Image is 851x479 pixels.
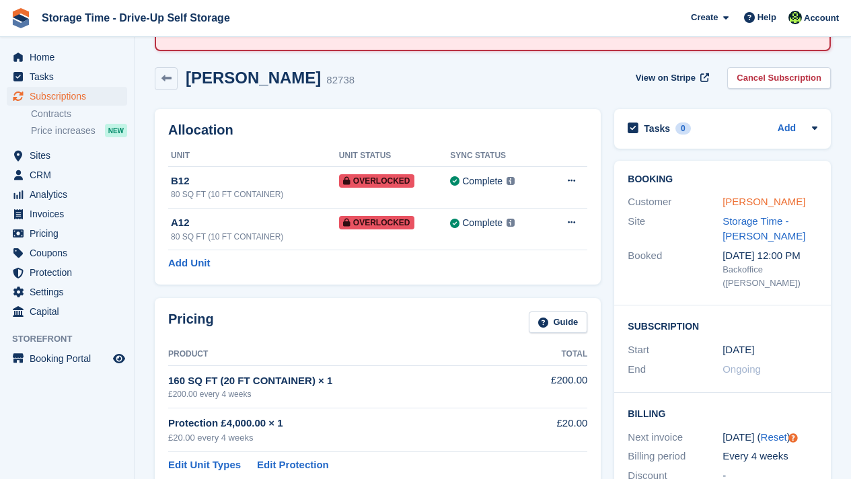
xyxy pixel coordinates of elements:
div: Backoffice ([PERSON_NAME]) [723,263,817,289]
a: Storage Time - Drive-Up Self Storage [36,7,235,29]
h2: Tasks [644,122,670,135]
a: menu [7,48,127,67]
span: Tasks [30,67,110,86]
a: menu [7,302,127,321]
span: View on Stripe [636,71,696,85]
div: Every 4 weeks [723,449,817,464]
span: Capital [30,302,110,321]
a: Preview store [111,351,127,367]
img: icon-info-grey-7440780725fd019a000dd9b08b2336e03edf1995a4989e88bcd33f0948082b44.svg [507,219,515,227]
a: menu [7,283,127,301]
td: £20.00 [511,408,587,452]
span: Booking Portal [30,349,110,368]
div: A12 [171,215,339,231]
img: Laaibah Sarwar [788,11,802,24]
a: Add [778,121,796,137]
div: Site [628,214,723,244]
div: Booked [628,248,723,290]
div: [DATE] 12:00 PM [723,248,817,264]
td: £200.00 [511,365,587,408]
th: Total [511,344,587,365]
span: Protection [30,263,110,282]
h2: [PERSON_NAME] [186,69,321,87]
th: Sync Status [450,145,546,167]
div: Customer [628,194,723,210]
div: 0 [675,122,691,135]
a: menu [7,146,127,165]
span: Invoices [30,205,110,223]
span: CRM [30,165,110,184]
a: Price increases NEW [31,123,127,138]
th: Unit [168,145,339,167]
div: Complete [462,216,503,230]
div: B12 [171,174,339,189]
a: menu [7,165,127,184]
h2: Pricing [168,311,214,334]
a: Edit Protection [257,457,329,473]
img: stora-icon-8386f47178a22dfd0bd8f6a31ec36ba5ce8667c1dd55bd0f319d3a0aa187defe.svg [11,8,31,28]
th: Unit Status [339,145,450,167]
a: [PERSON_NAME] [723,196,805,207]
h2: Subscription [628,319,817,332]
div: 160 SQ FT (20 FT CONTAINER) × 1 [168,373,511,389]
span: Storefront [12,332,134,346]
span: Help [757,11,776,24]
span: Pricing [30,224,110,243]
div: Complete [462,174,503,188]
div: £200.00 every 4 weeks [168,388,511,400]
a: menu [7,263,127,282]
span: Home [30,48,110,67]
div: Tooltip anchor [787,432,799,444]
a: menu [7,87,127,106]
th: Product [168,344,511,365]
span: Overlocked [339,174,414,188]
a: menu [7,205,127,223]
img: icon-info-grey-7440780725fd019a000dd9b08b2336e03edf1995a4989e88bcd33f0948082b44.svg [507,177,515,185]
h2: Booking [628,174,817,185]
a: menu [7,67,127,86]
div: NEW [105,124,127,137]
div: Billing period [628,449,723,464]
div: £20.00 every 4 weeks [168,431,511,445]
span: Analytics [30,185,110,204]
span: Create [691,11,718,24]
a: Reset [761,431,787,443]
a: menu [7,349,127,368]
a: Edit Unit Types [168,457,241,473]
a: Guide [529,311,588,334]
h2: Allocation [168,122,587,138]
div: 82738 [326,73,355,88]
time: 2025-05-17 00:00:00 UTC [723,342,754,358]
a: menu [7,224,127,243]
div: 80 SQ FT (10 FT CONTAINER) [171,231,339,243]
span: Price increases [31,124,96,137]
div: End [628,362,723,377]
div: Next invoice [628,430,723,445]
a: Cancel Subscription [727,67,831,89]
a: menu [7,185,127,204]
span: Subscriptions [30,87,110,106]
div: 80 SQ FT (10 FT CONTAINER) [171,188,339,200]
span: Settings [30,283,110,301]
span: Ongoing [723,363,761,375]
a: View on Stripe [630,67,712,89]
div: Protection £4,000.00 × 1 [168,416,511,431]
span: Sites [30,146,110,165]
span: Account [804,11,839,25]
div: Start [628,342,723,358]
span: Coupons [30,244,110,262]
a: menu [7,244,127,262]
div: [DATE] ( ) [723,430,817,445]
h2: Billing [628,406,817,420]
a: Storage Time - [PERSON_NAME] [723,215,805,242]
a: Contracts [31,108,127,120]
a: Add Unit [168,256,210,271]
span: Overlocked [339,216,414,229]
